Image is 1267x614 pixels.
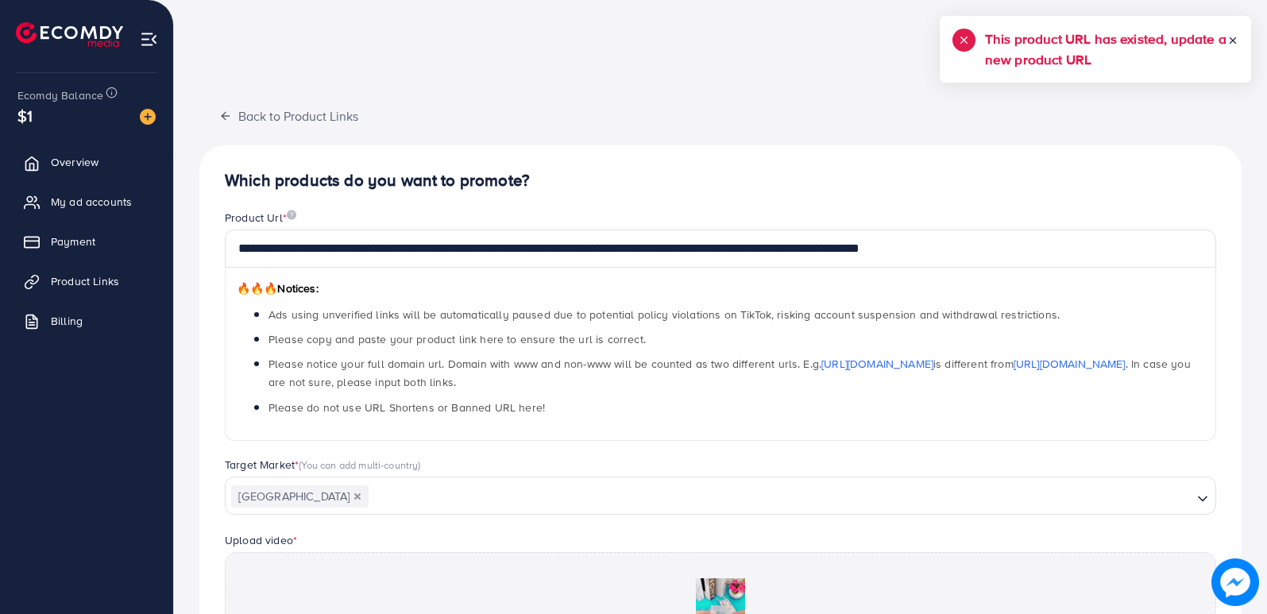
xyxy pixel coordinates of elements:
img: menu [140,30,158,48]
a: Payment [12,226,161,257]
img: logo [16,22,123,47]
a: Overview [12,146,161,178]
span: Ads using unverified links will be automatically paused due to potential policy violations on Tik... [268,307,1060,322]
h5: This product URL has existed, update a new product URL [985,29,1227,70]
a: My ad accounts [12,186,161,218]
img: image [140,109,156,125]
a: [URL][DOMAIN_NAME] [821,356,933,372]
label: Product Url [225,210,296,226]
img: image [1211,558,1259,606]
span: Please notice your full domain url. Domain with www and non-www will be counted as two different ... [268,356,1191,390]
label: Upload video [225,532,297,548]
h4: Which products do you want to promote? [225,171,1216,191]
span: Overview [51,154,99,170]
span: Product Links [51,273,119,289]
span: Please do not use URL Shortens or Banned URL here! [268,400,545,415]
a: Billing [12,305,161,337]
span: Billing [51,313,83,329]
span: Ecomdy Balance [17,87,103,103]
button: Deselect Pakistan [353,492,361,500]
span: (You can add multi-country) [299,458,420,472]
img: image [287,210,296,220]
div: Search for option [225,477,1216,515]
a: Product Links [12,265,161,297]
span: Notices: [237,280,319,296]
span: $1 [17,104,33,127]
label: Target Market [225,457,421,473]
input: Search for option [370,485,1191,509]
span: [GEOGRAPHIC_DATA] [231,485,369,508]
span: Please copy and paste your product link here to ensure the url is correct. [268,331,646,347]
a: [URL][DOMAIN_NAME] [1014,356,1126,372]
button: Back to Product Links [199,98,378,133]
span: My ad accounts [51,194,132,210]
span: 🔥🔥🔥 [237,280,277,296]
span: Payment [51,234,95,249]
